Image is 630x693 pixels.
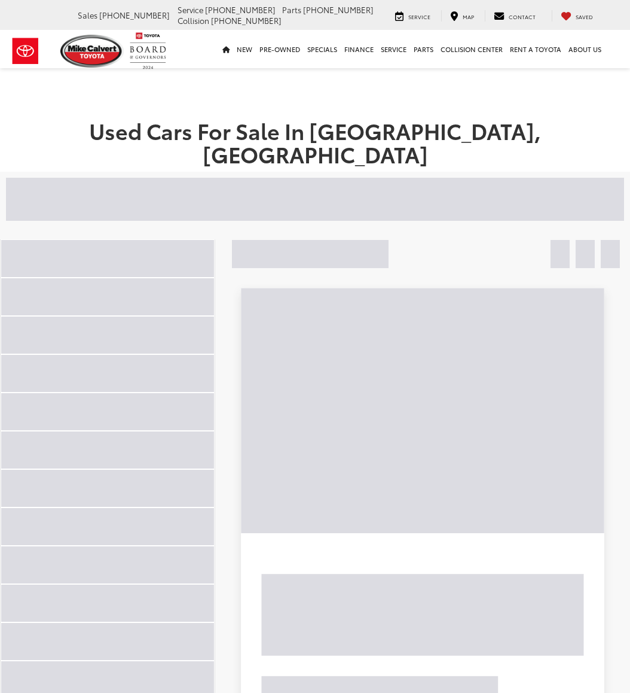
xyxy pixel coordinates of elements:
[304,30,341,68] a: Specials
[437,30,506,68] a: Collision Center
[485,10,545,22] a: Contact
[233,30,256,68] a: New
[408,13,430,20] span: Service
[78,10,97,20] span: Sales
[386,10,439,22] a: Service
[463,13,474,20] span: Map
[576,13,593,20] span: Saved
[178,4,203,15] span: Service
[60,35,124,68] img: Mike Calvert Toyota
[565,30,605,68] a: About Us
[99,10,170,20] span: [PHONE_NUMBER]
[441,10,483,22] a: Map
[256,30,304,68] a: Pre-Owned
[178,15,209,26] span: Collision
[282,4,301,15] span: Parts
[205,4,276,15] span: [PHONE_NUMBER]
[552,10,602,22] a: My Saved Vehicles
[219,30,233,68] a: Home
[377,30,410,68] a: Service
[211,15,282,26] span: [PHONE_NUMBER]
[303,4,374,15] span: [PHONE_NUMBER]
[341,30,377,68] a: Finance
[506,30,565,68] a: Rent a Toyota
[509,13,536,20] span: Contact
[3,32,48,71] img: Toyota
[410,30,437,68] a: Parts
